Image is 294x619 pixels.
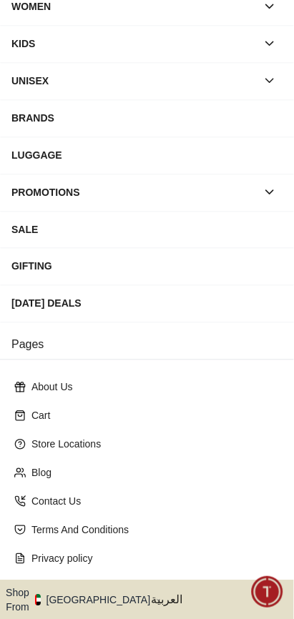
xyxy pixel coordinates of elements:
div: SALE [11,217,283,242]
span: العربية [152,592,289,609]
div: BRANDS [11,105,283,131]
div: GIFTING [11,254,283,279]
div: LUGGAGE [11,142,283,168]
button: Shop From[GEOGRAPHIC_DATA] [6,586,161,615]
div: Chat Widget [252,577,283,608]
p: Blog [31,466,274,480]
p: Contact Us [31,495,274,509]
p: Cart [31,409,274,423]
div: PROMOTIONS [11,179,257,205]
p: Privacy policy [31,552,274,566]
div: [DATE] DEALS [11,291,283,317]
p: About Us [31,380,274,395]
img: United Arab Emirates [35,595,41,606]
button: العربية [152,586,289,615]
p: Terms And Conditions [31,523,274,538]
div: KIDS [11,31,257,56]
p: Store Locations [31,437,274,452]
div: UNISEX [11,68,257,94]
